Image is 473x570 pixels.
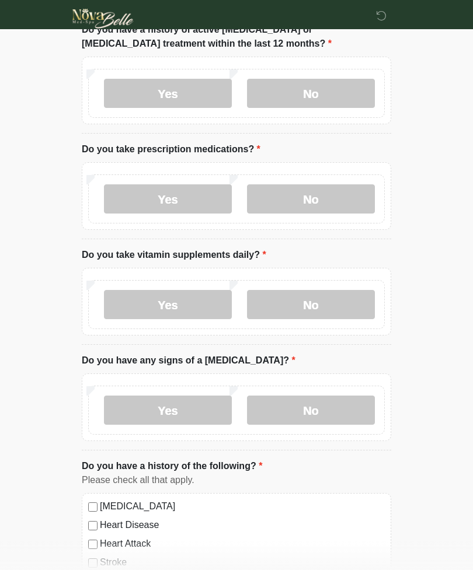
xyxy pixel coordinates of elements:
input: Heart Attack [88,540,98,549]
label: Yes [104,184,232,214]
input: Heart Disease [88,521,98,530]
label: Do you have a history of the following? [82,459,262,473]
label: [MEDICAL_DATA] [100,499,385,513]
div: Please check all that apply. [82,473,391,487]
label: No [247,184,375,214]
label: Do you have any signs of a [MEDICAL_DATA]? [82,354,295,368]
label: Do you take vitamin supplements daily? [82,248,266,262]
label: Stroke [100,555,385,569]
img: Novabelle medspa Logo [70,9,136,29]
label: Yes [104,396,232,425]
label: Yes [104,79,232,108]
label: No [247,396,375,425]
label: Heart Attack [100,537,385,551]
input: [MEDICAL_DATA] [88,502,98,512]
input: Stroke [88,558,98,568]
label: Heart Disease [100,518,385,532]
label: Do you take prescription medications? [82,142,260,156]
label: No [247,79,375,108]
label: Yes [104,290,232,319]
label: No [247,290,375,319]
